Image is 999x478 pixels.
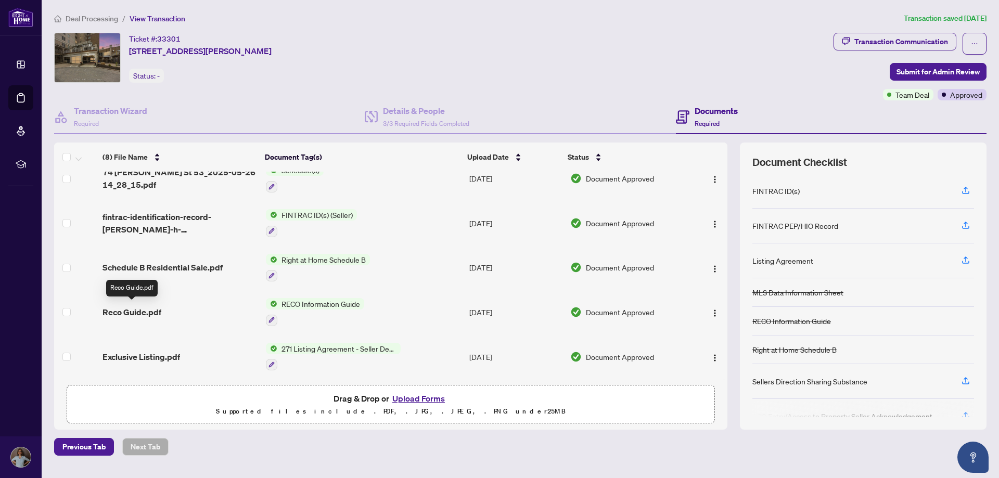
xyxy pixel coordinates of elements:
[103,351,180,363] span: Exclusive Listing.pdf
[711,309,719,317] img: Logo
[586,351,654,363] span: Document Approved
[563,143,689,172] th: Status
[103,211,257,236] span: fintrac-identification-record-[PERSON_NAME]-h-[PERSON_NAME]-20250526-111730.pdf
[266,209,357,237] button: Status IconFINTRAC ID(s) (Seller)
[570,173,582,184] img: Document Status
[465,246,566,290] td: [DATE]
[11,447,31,467] img: Profile Icon
[904,12,987,24] article: Transaction saved [DATE]
[277,254,370,265] span: Right at Home Schedule B
[854,33,948,50] div: Transaction Communication
[73,405,708,418] p: Supported files include .PDF, .JPG, .JPEG, .PNG under 25 MB
[570,262,582,273] img: Document Status
[129,69,164,83] div: Status:
[570,306,582,318] img: Document Status
[950,89,982,100] span: Approved
[67,385,714,424] span: Drag & Drop orUpload FormsSupported files include .PDF, .JPG, .JPEG, .PNG under25MB
[711,220,719,228] img: Logo
[695,105,738,117] h4: Documents
[266,298,277,309] img: Status Icon
[157,34,181,44] span: 33301
[74,105,147,117] h4: Transaction Wizard
[98,143,261,172] th: (8) File Name
[570,351,582,363] img: Document Status
[277,209,357,221] span: FINTRAC ID(s) (Seller)
[465,334,566,379] td: [DATE]
[157,71,160,81] span: -
[266,254,370,282] button: Status IconRight at Home Schedule B
[74,120,99,127] span: Required
[707,215,723,231] button: Logo
[957,442,989,473] button: Open asap
[568,151,589,163] span: Status
[896,63,980,80] span: Submit for Admin Review
[8,8,33,27] img: logo
[711,265,719,273] img: Logo
[277,298,364,309] span: RECO Information Guide
[122,438,169,456] button: Next Tab
[383,105,469,117] h4: Details & People
[890,63,987,81] button: Submit for Admin Review
[711,175,719,184] img: Logo
[586,262,654,273] span: Document Approved
[707,304,723,320] button: Logo
[707,170,723,187] button: Logo
[971,40,978,47] span: ellipsis
[752,287,843,298] div: MLS Data Information Sheet
[103,151,148,163] span: (8) File Name
[266,209,277,221] img: Status Icon
[752,185,800,197] div: FINTRAC ID(s)
[66,14,118,23] span: Deal Processing
[586,173,654,184] span: Document Approved
[266,298,364,326] button: Status IconRECO Information Guide
[707,259,723,276] button: Logo
[55,33,120,82] img: IMG-S12173811_1.jpg
[103,261,223,274] span: Schedule B Residential Sale.pdf
[129,45,272,57] span: [STREET_ADDRESS][PERSON_NAME]
[834,33,956,50] button: Transaction Communication
[752,315,831,327] div: RECO Information Guide
[122,12,125,24] li: /
[266,343,401,371] button: Status Icon271 Listing Agreement - Seller Designated Representation Agreement Authority to Offer ...
[54,438,114,456] button: Previous Tab
[463,143,563,172] th: Upload Date
[752,376,867,387] div: Sellers Direction Sharing Substance
[62,438,106,455] span: Previous Tab
[467,151,509,163] span: Upload Date
[752,255,813,266] div: Listing Agreement
[266,164,324,192] button: Status IconSchedule(s)
[383,120,469,127] span: 3/3 Required Fields Completed
[54,15,61,22] span: home
[130,14,185,23] span: View Transaction
[334,392,448,405] span: Drag & Drop or
[103,306,161,318] span: Reco Guide.pdf
[695,120,720,127] span: Required
[465,156,566,201] td: [DATE]
[707,348,723,365] button: Logo
[266,343,277,354] img: Status Icon
[261,143,464,172] th: Document Tag(s)
[752,220,838,231] div: FINTRAC PEP/HIO Record
[752,344,837,355] div: Right at Home Schedule B
[752,155,847,170] span: Document Checklist
[570,217,582,229] img: Document Status
[266,254,277,265] img: Status Icon
[586,217,654,229] span: Document Approved
[586,306,654,318] span: Document Approved
[711,354,719,362] img: Logo
[389,392,448,405] button: Upload Forms
[465,290,566,334] td: [DATE]
[465,201,566,246] td: [DATE]
[129,33,181,45] div: Ticket #:
[277,343,401,354] span: 271 Listing Agreement - Seller Designated Representation Agreement Authority to Offer for Sale
[895,89,929,100] span: Team Deal
[103,166,257,191] span: 74 [PERSON_NAME] St 53_2025-05-26 14_28_15.pdf
[106,280,158,296] div: Reco Guide.pdf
